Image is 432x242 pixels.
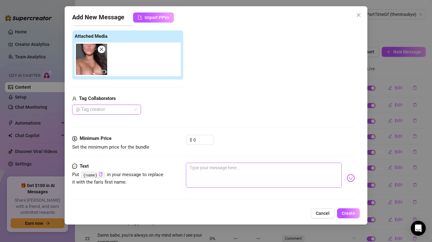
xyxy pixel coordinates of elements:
[72,95,77,102] span: user
[347,174,355,182] img: svg%3e
[411,221,426,236] div: Open Intercom Messenger
[80,136,112,141] strong: Minimum Price
[72,135,77,142] span: dollar
[79,96,116,101] strong: Tag Collaborators
[81,172,105,178] code: {name}
[75,33,107,39] strong: Attached Media
[72,172,163,185] span: Put in your message to replace it with the fan's first name.
[145,15,169,20] span: Import PPVs
[99,172,103,177] button: Click to Copy
[337,208,360,218] button: Create
[354,12,364,17] span: Close
[102,70,107,74] span: video-camera
[342,211,355,216] span: Create
[76,44,107,75] img: media
[133,12,174,22] button: Import PPVs
[72,12,124,22] span: Add New Message
[316,211,330,216] span: Cancel
[354,10,364,20] button: Close
[80,163,89,169] strong: Text
[72,144,149,150] span: Set the minimum price for the bundle
[99,172,103,176] span: copy
[356,12,361,17] span: close
[138,15,142,20] span: import
[311,208,335,218] button: Cancel
[99,47,104,52] span: close
[72,163,77,170] span: message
